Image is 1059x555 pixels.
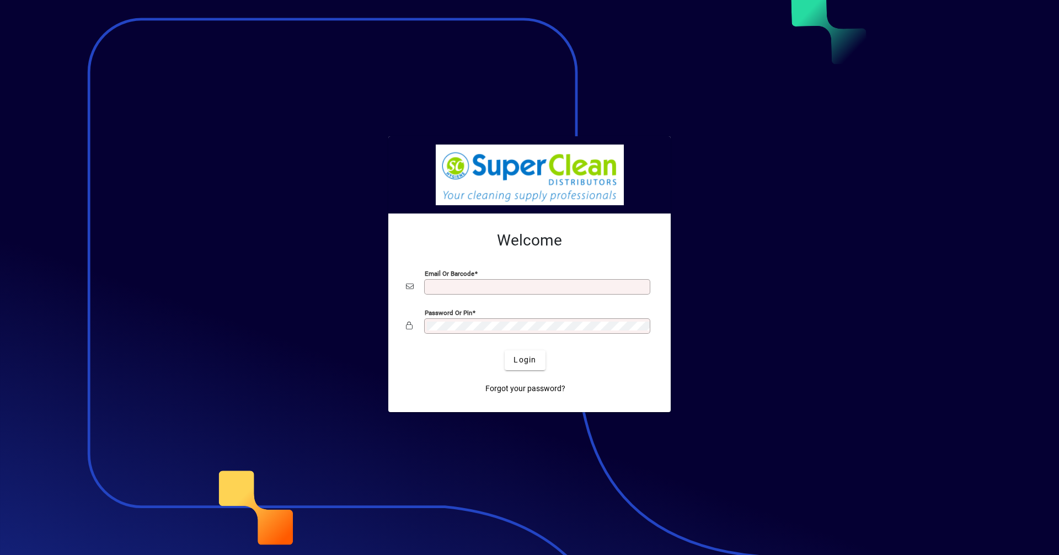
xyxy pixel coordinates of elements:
mat-label: Password or Pin [425,308,472,316]
button: Login [505,350,545,370]
span: Login [514,354,536,366]
mat-label: Email or Barcode [425,269,474,277]
a: Forgot your password? [481,379,570,399]
h2: Welcome [406,231,653,250]
span: Forgot your password? [485,383,565,394]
